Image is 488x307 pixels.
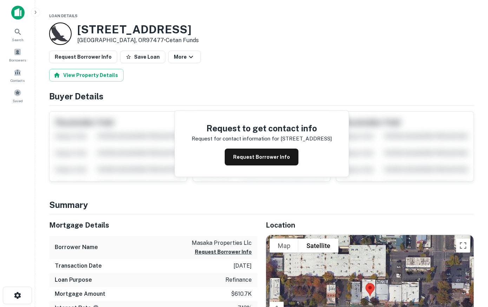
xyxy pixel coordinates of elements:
[49,51,117,63] button: Request Borrower Info
[298,239,338,253] button: Show satellite imagery
[231,290,252,298] p: $610.7k
[233,262,252,270] p: [DATE]
[225,276,252,284] p: refinance
[2,86,33,105] a: Saved
[192,239,252,247] p: masaka properties llc
[49,90,474,103] h4: Buyer Details
[456,239,470,253] button: Toggle fullscreen view
[195,248,252,256] button: Request Borrower Info
[120,51,165,63] button: Save Loan
[192,135,279,143] p: Request for contact information for
[192,122,332,135] h4: Request to get contact info
[77,23,199,36] h3: [STREET_ADDRESS]
[11,6,25,20] img: capitalize-icon.png
[11,78,25,83] span: Contacts
[55,243,98,252] h6: Borrower Name
[55,276,92,284] h6: Loan Purpose
[2,66,33,85] a: Contacts
[166,37,199,44] a: Cetan Funds
[168,51,201,63] button: More
[49,220,257,230] h5: Mortgage Details
[13,98,23,104] span: Saved
[270,239,298,253] button: Show street map
[2,25,33,44] a: Search
[55,262,102,270] h6: Transaction Date
[12,37,24,43] span: Search
[281,135,332,143] p: [STREET_ADDRESS]
[49,198,474,211] h4: Summary
[9,57,26,63] span: Borrowers
[266,220,474,230] h5: Location
[49,14,78,18] span: Loan Details
[49,69,124,81] button: View Property Details
[453,251,488,285] iframe: Chat Widget
[55,290,105,298] h6: Mortgage Amount
[2,45,33,64] a: Borrowers
[77,36,199,45] p: [GEOGRAPHIC_DATA], OR97477 •
[225,149,298,165] button: Request Borrower Info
